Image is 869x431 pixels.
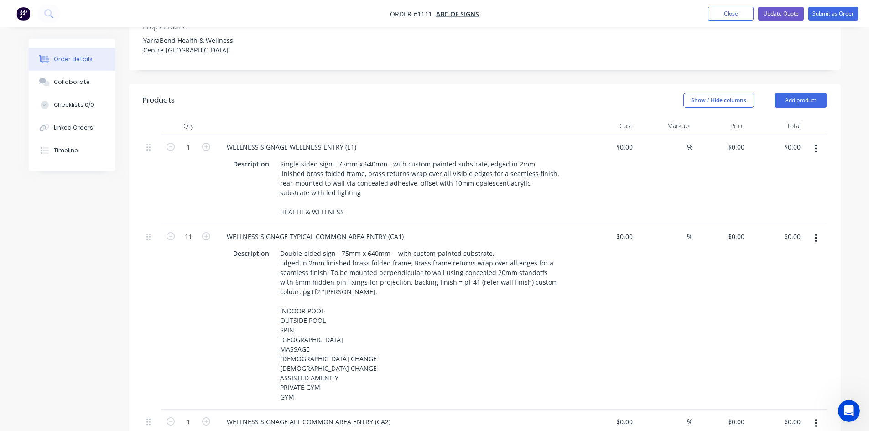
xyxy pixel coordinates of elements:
[54,78,90,86] div: Collaborate
[687,231,692,242] span: %
[136,34,250,57] div: YarraBend Health & Wellness Centre [GEOGRAPHIC_DATA]
[219,415,398,428] div: WELLNESS SIGNAGE ALT COMMON AREA ENTRY (CA2)
[54,101,94,109] div: Checklists 0/0
[683,93,754,108] button: Show / Hide columns
[758,7,804,21] button: Update Quote
[636,117,692,135] div: Markup
[390,10,436,18] span: Order #1111 -
[436,10,479,18] a: ABC Of Signs
[219,140,364,154] div: WELLNESS SIGNAGE WELLNESS ENTRY (E1)
[687,416,692,427] span: %
[29,93,115,116] button: Checklists 0/0
[29,116,115,139] button: Linked Orders
[708,7,754,21] button: Close
[229,157,273,171] div: Description
[29,139,115,162] button: Timeline
[808,7,858,21] button: Submit as Order
[29,48,115,71] button: Order details
[692,117,749,135] div: Price
[161,117,216,135] div: Qty
[29,71,115,93] button: Collaborate
[54,146,78,155] div: Timeline
[54,124,93,132] div: Linked Orders
[276,247,563,404] div: Double-sided sign - 75mm x 640mm - with custom-painted substrate, Edged in 2mm linished brass fol...
[838,400,860,422] iframe: Intercom live chat
[687,142,692,152] span: %
[748,117,804,135] div: Total
[581,117,637,135] div: Cost
[143,95,175,106] div: Products
[16,7,30,21] img: Factory
[229,247,273,260] div: Description
[276,157,563,218] div: Single-sided sign - 75mm x 640mm - with custom-painted substrate, edged in 2mm linished brass fol...
[54,55,93,63] div: Order details
[775,93,827,108] button: Add product
[219,230,411,243] div: WELLNESS SIGNAGE TYPICAL COMMON AREA ENTRY (CA1)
